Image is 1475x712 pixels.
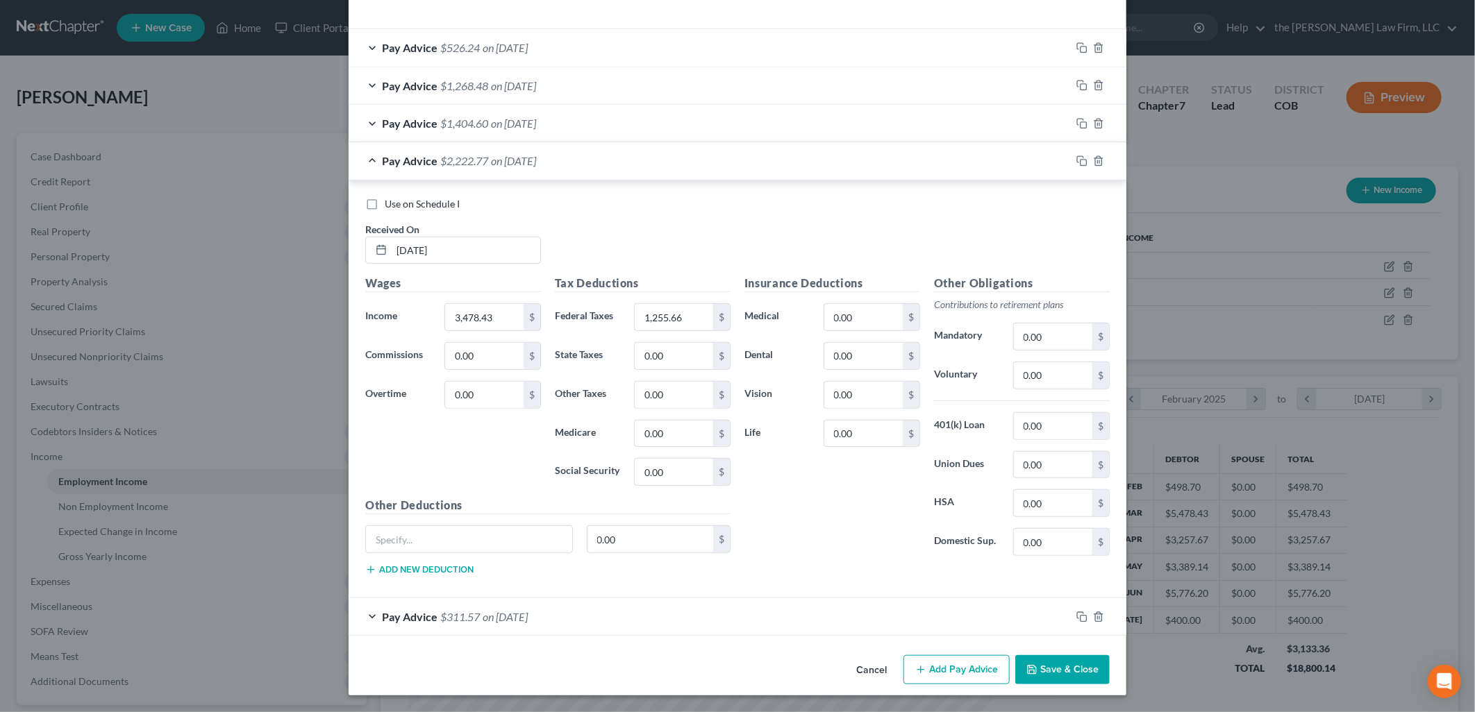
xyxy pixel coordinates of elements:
input: Specify... [366,526,572,552]
label: Commissions [358,342,437,370]
input: 0.00 [635,304,713,330]
span: Income [365,310,397,321]
input: 0.00 [445,343,524,369]
label: Medicare [548,420,627,448]
div: $ [1092,529,1109,555]
input: 0.00 [824,304,903,330]
span: $1,268.48 [440,79,488,92]
h5: Other Deductions [365,497,731,514]
input: 0.00 [1014,452,1092,478]
button: Add Pay Advice [903,655,1010,684]
label: Federal Taxes [548,303,627,331]
label: Social Security [548,458,627,486]
div: $ [713,382,730,408]
label: Vision [737,381,817,409]
input: 0.00 [445,382,524,408]
div: $ [713,526,730,552]
div: $ [713,304,730,330]
h5: Insurance Deductions [744,275,920,292]
div: $ [524,304,540,330]
span: Use on Schedule I [385,198,460,210]
label: Domestic Sup. [927,528,1006,556]
button: Add new deduction [365,564,474,575]
input: 0.00 [445,304,524,330]
span: Received On [365,223,419,235]
span: on [DATE] [491,79,536,92]
input: 0.00 [1014,362,1092,389]
span: $1,404.60 [440,117,488,130]
span: on [DATE] [483,41,528,54]
span: Pay Advice [382,610,437,623]
button: Cancel [845,656,898,684]
div: $ [713,421,730,447]
div: Open Intercom Messenger [1428,665,1461,698]
span: $526.24 [440,41,480,54]
input: 0.00 [824,382,903,408]
input: 0.00 [1014,413,1092,439]
div: $ [903,304,919,330]
div: $ [1092,452,1109,478]
div: $ [903,382,919,408]
input: 0.00 [824,343,903,369]
span: Pay Advice [382,154,437,167]
label: HSA [927,489,1006,517]
h5: Wages [365,275,541,292]
input: 0.00 [587,526,714,552]
div: $ [1092,413,1109,439]
input: 0.00 [635,421,713,447]
div: $ [713,459,730,485]
p: Contributions to retirement plans [934,298,1110,312]
span: on [DATE] [491,117,536,130]
span: on [DATE] [491,154,536,167]
input: 0.00 [824,421,903,447]
span: Pay Advice [382,117,437,130]
input: 0.00 [1014,490,1092,516]
input: MM/DD/YYYY [392,237,540,264]
div: $ [524,382,540,408]
span: Pay Advice [382,41,437,54]
h5: Other Obligations [934,275,1110,292]
input: 0.00 [635,382,713,408]
div: $ [524,343,540,369]
div: $ [713,343,730,369]
label: Union Dues [927,451,1006,479]
input: 0.00 [1014,529,1092,555]
div: $ [903,343,919,369]
label: Medical [737,303,817,331]
span: $2,222.77 [440,154,488,167]
div: $ [1092,490,1109,516]
input: 0.00 [1014,323,1092,350]
div: $ [903,421,919,447]
label: Overtime [358,381,437,409]
span: on [DATE] [483,610,528,623]
label: Voluntary [927,362,1006,389]
label: State Taxes [548,342,627,370]
label: Other Taxes [548,381,627,409]
input: 0.00 [635,459,713,485]
span: $311.57 [440,610,480,623]
label: Mandatory [927,323,1006,350]
h5: Tax Deductions [555,275,731,292]
input: 0.00 [635,343,713,369]
label: 401(k) Loan [927,412,1006,440]
div: $ [1092,323,1109,350]
button: Save & Close [1015,655,1110,684]
span: Pay Advice [382,79,437,92]
label: Life [737,420,817,448]
div: $ [1092,362,1109,389]
label: Dental [737,342,817,370]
